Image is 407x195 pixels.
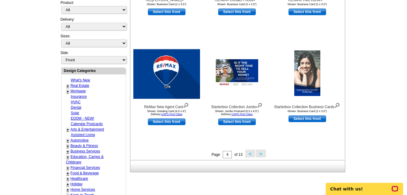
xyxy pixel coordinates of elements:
a: Calendar Postcards [71,122,103,126]
img: view design details [183,101,189,108]
button: > [256,150,266,157]
div: Shown: Jumbo Postcard (5.5 x 8.5") Delivery: [204,110,270,116]
a: Food & Beverage [71,171,99,175]
a: use this design [148,9,185,15]
a: Business Services [71,149,100,153]
a: Insurance [71,94,87,99]
a: + [67,149,69,154]
div: Design Categories [62,68,126,74]
a: Beauty & Fitness [71,144,98,148]
a: Mortgage [71,89,86,93]
div: Shown: Business Card (2 x 3.5") [274,110,341,113]
img: ReMax New Agent Card [133,48,200,99]
div: Shown: Business Card (2 x 3.5") [133,3,200,6]
img: view design details [334,101,340,108]
div: Sizes: [61,33,126,50]
a: USPS First Class [232,113,253,116]
a: + [67,144,69,149]
a: + [67,84,69,88]
a: + [67,182,69,187]
div: ReMax New Agent Card [133,101,200,110]
a: Home Services [71,187,95,192]
a: Real Estate [71,84,89,88]
a: Healthcare [71,176,88,181]
a: use this design [218,118,256,125]
a: + [67,166,69,170]
a: + [67,171,69,176]
button: < [245,150,255,157]
a: Assisted Living [71,133,95,137]
a: use this design [289,9,326,15]
a: EDDM - NEW! [71,116,94,121]
img: Starterbox Collection Jumbo [216,59,258,87]
a: use this design [289,115,326,122]
a: Financial Services [71,166,100,170]
a: What's New [71,78,90,82]
a: Education, Camps & Childcare [66,155,104,164]
a: + [67,155,69,159]
a: + [67,187,69,192]
a: Solar [71,111,79,115]
a: Dental [71,105,82,110]
div: Starterbox Collection Jumbo [204,101,270,110]
img: view design details [257,101,262,108]
a: HVAC [71,100,81,104]
a: + [67,127,69,132]
a: Automotive [71,138,89,142]
div: Shown: Business Card (2 x 3.5") [204,3,270,6]
a: + [67,176,69,181]
div: Delivery: [61,17,126,33]
div: Side: [61,50,126,64]
div: Shown: Greeting Card (4.5 x 6") Delivery: [133,110,200,116]
a: use this design [148,118,185,125]
a: USPS First Class [161,113,182,116]
div: Starterbox Collection Business Cards [274,101,341,110]
div: Shown: Business Card (2 x 3.5") [274,3,341,6]
iframe: LiveChat chat widget [322,176,407,195]
img: Starterbox Collection Business Cards [294,50,320,96]
a: + [67,89,69,94]
span: of 13 [234,152,242,157]
a: Arts & Entertainment [71,127,104,132]
span: Page [212,152,220,157]
a: + [67,138,69,143]
a: Holiday [71,182,83,186]
a: use this design [218,9,256,15]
